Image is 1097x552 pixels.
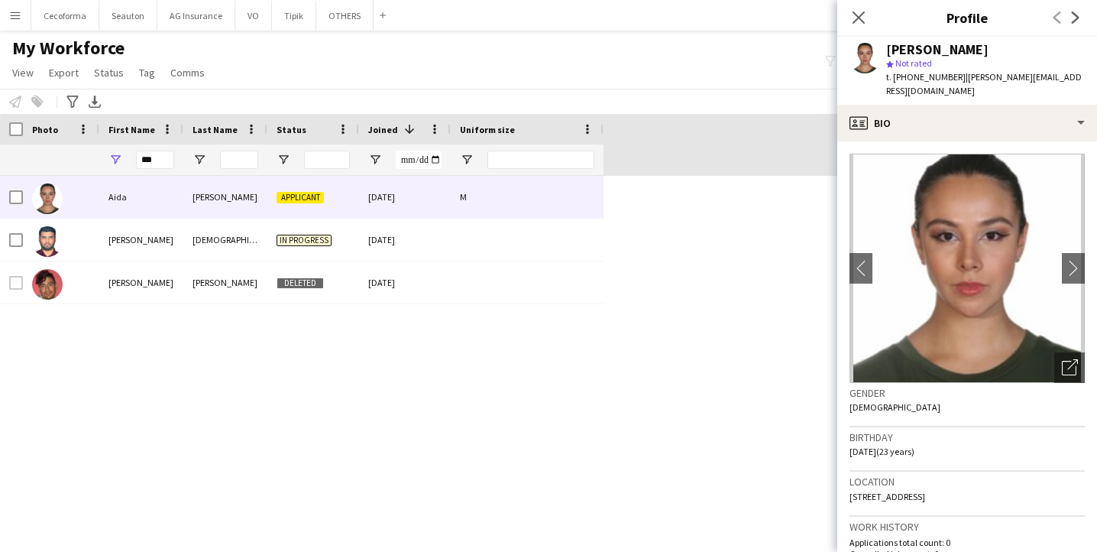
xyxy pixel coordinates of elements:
h3: Profile [837,8,1097,28]
span: M [460,191,467,203]
div: [PERSON_NAME] [183,261,267,304]
div: Open photos pop-in [1054,352,1085,383]
span: First Name [108,124,155,135]
button: Open Filter Menu [460,153,474,167]
span: Joined [368,124,398,135]
div: [PERSON_NAME] [886,43,989,57]
div: [DEMOGRAPHIC_DATA] [183,219,267,261]
input: Uniform size Filter Input [487,151,594,169]
img: Crew avatar or photo [849,154,1085,383]
span: t. [PHONE_NUMBER] [886,71,966,83]
a: View [6,63,40,83]
div: [DATE] [359,219,451,261]
a: Comms [164,63,211,83]
span: Not rated [895,57,932,69]
span: | [PERSON_NAME][EMAIL_ADDRESS][DOMAIN_NAME] [886,71,1082,96]
p: Applications total count: 0 [849,537,1085,548]
span: [DEMOGRAPHIC_DATA] [849,401,940,413]
span: [STREET_ADDRESS] [849,491,925,502]
span: [DATE] (23 years) [849,446,914,457]
span: Uniform size [460,124,515,135]
img: Mohammed Shaidul Islam [32,226,63,257]
input: First Name Filter Input [136,151,174,169]
div: Aida [99,176,183,218]
button: VO [235,1,272,31]
div: [PERSON_NAME] [99,219,183,261]
span: Last Name [193,124,238,135]
span: Status [277,124,306,135]
a: Tag [133,63,161,83]
h3: Location [849,475,1085,489]
img: Aidan Bhachu [32,269,63,300]
button: Open Filter Menu [193,153,206,167]
div: [PERSON_NAME] [99,261,183,304]
button: Open Filter Menu [277,153,290,167]
input: Last Name Filter Input [220,151,258,169]
input: Row Selection is disabled for this row (unchecked) [9,276,23,290]
input: Joined Filter Input [396,151,442,169]
span: Status [94,66,124,80]
app-action-btn: Export XLSX [86,93,104,111]
a: Export [43,63,85,83]
span: View [12,66,34,80]
button: Seauton [99,1,157,31]
span: My Workforce [12,37,125,60]
button: OTHERS [316,1,374,31]
h3: Work history [849,520,1085,534]
div: [PERSON_NAME] [183,176,267,218]
div: [DATE] [359,176,451,218]
button: Open Filter Menu [108,153,122,167]
h3: Gender [849,386,1085,400]
button: Open Filter Menu [368,153,382,167]
button: AG Insurance [157,1,235,31]
span: Export [49,66,79,80]
span: Photo [32,124,58,135]
span: In progress [277,235,332,246]
span: Tag [139,66,155,80]
button: Tipik [272,1,316,31]
div: [DATE] [359,261,451,304]
div: Bio [837,105,1097,141]
span: Deleted [277,278,324,289]
h3: Birthday [849,430,1085,444]
a: Status [88,63,130,83]
span: Applicant [277,192,324,203]
input: Status Filter Input [304,151,350,169]
app-action-btn: Advanced filters [63,93,82,111]
span: Comms [170,66,205,80]
img: Aida González Arreortua [32,183,63,214]
button: Cecoforma [31,1,99,31]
